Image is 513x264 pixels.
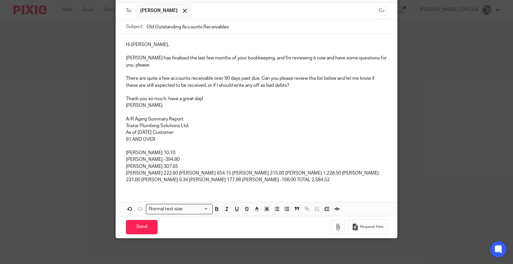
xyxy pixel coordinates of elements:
[126,150,387,156] p: [PERSON_NAME] 10.10
[126,23,143,30] label: Subject:
[140,7,178,14] span: [PERSON_NAME]
[126,122,387,129] p: Tristar Plumbing Solutions Ltd.
[126,41,387,48] p: Hi [PERSON_NAME],
[126,116,387,122] p: A/R Aging Summary Report
[126,170,387,184] p: [PERSON_NAME] 222.60 [PERSON_NAME] 654.15 [PERSON_NAME] 315.00 [PERSON_NAME] 1,228.50 [PERSON_NAM...
[126,75,387,89] p: There are quite a few accounts receivable over 90 days past due. Can you please review the list b...
[126,136,387,143] p: 91 AND OVER
[146,204,213,214] div: Search for option
[377,6,387,16] button: Cc
[126,55,387,68] p: [PERSON_NAME] has finalized the last few months of your bookkeeping, and I'm reviewing it now and...
[148,206,184,213] span: Normal text size
[360,224,383,230] span: Request files
[126,95,387,102] p: Thank you so much, have a great day!
[126,163,387,170] p: [PERSON_NAME] 307.65
[126,7,133,14] label: To:
[126,129,387,136] p: As of [DATE] Customer
[126,102,387,109] p: [PERSON_NAME]
[185,206,209,213] input: Search for option
[348,220,387,235] button: Request files
[126,220,158,234] input: Send
[126,156,387,163] p: [PERSON_NAME] -394.80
